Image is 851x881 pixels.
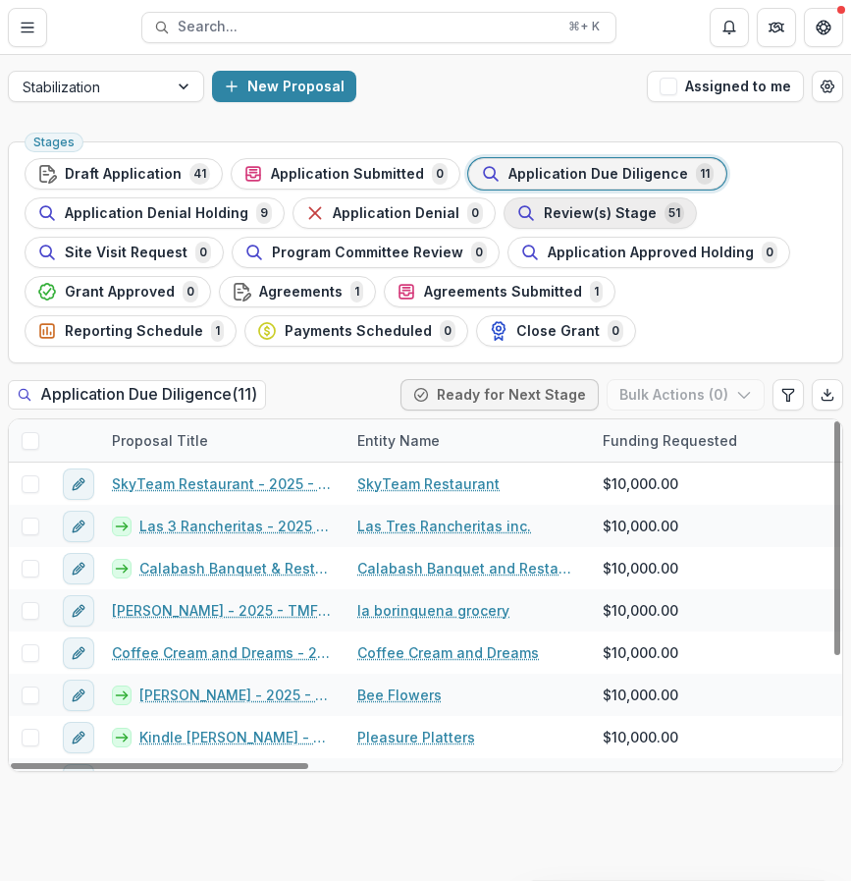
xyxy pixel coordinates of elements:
[65,166,182,183] span: Draft Application
[183,281,198,303] span: 0
[63,511,94,542] button: edit
[139,685,334,705] a: [PERSON_NAME] - 2025 - TMF 2025 Stabilization Grant Program
[112,473,334,494] a: SkyTeam Restaurant - 2025 - TMF 2025 Stabilization Grant Program
[710,8,749,47] button: Notifications
[603,727,678,747] span: $10,000.00
[8,8,47,47] button: Toggle Menu
[508,166,688,183] span: Application Due Diligence
[285,323,432,340] span: Payments Scheduled
[25,197,285,229] button: Application Denial Holding9
[507,237,790,268] button: Application Approved Holding0
[231,158,460,190] button: Application Submitted0
[65,323,203,340] span: Reporting Schedule
[591,419,836,462] div: Funding Requested
[467,202,483,224] span: 0
[357,727,475,747] a: Pleasure Platters
[63,595,94,627] button: edit
[65,205,248,222] span: Application Denial Holding
[357,600,509,621] a: la borinquena grocery
[25,237,224,268] button: Site Visit Request0
[603,558,678,578] span: $10,000.00
[346,419,591,462] div: Entity Name
[65,284,175,301] span: Grant Approved
[603,516,678,536] span: $10,000.00
[603,642,678,663] span: $10,000.00
[244,315,468,347] button: Payments Scheduled0
[272,245,463,261] span: Program Committee Review
[139,727,334,747] a: Kindle [PERSON_NAME] - 2025 - TMF 2025 Stabilization Grant Program
[564,16,604,37] div: ⌘ + K
[471,242,487,263] span: 0
[189,163,210,185] span: 41
[591,430,749,451] div: Funding Requested
[33,136,75,149] span: Stages
[544,205,657,222] span: Review(s) Stage
[762,242,777,263] span: 0
[219,276,376,307] button: Agreements1
[63,468,94,500] button: edit
[212,71,356,102] button: New Proposal
[195,242,211,263] span: 0
[516,323,600,340] span: Close Grant
[440,320,455,342] span: 0
[357,473,500,494] a: SkyTeam Restaurant
[665,202,684,224] span: 51
[804,8,843,47] button: Get Help
[63,680,94,711] button: edit
[357,558,579,578] a: Calabash Banquet and Restaurant
[607,379,765,411] button: Bulk Actions (0)
[432,163,448,185] span: 0
[232,237,500,268] button: Program Committee Review0
[333,205,459,222] span: Application Denial
[590,281,603,303] span: 1
[603,769,678,790] span: $10,000.00
[357,642,539,663] a: Coffee Cream and Dreams
[211,320,224,342] span: 1
[8,380,266,409] h2: Application Due Diligence ( 11 )
[603,473,678,494] span: $10,000.00
[357,685,442,705] a: Bee Flowers
[384,276,615,307] button: Agreements Submitted1
[476,315,636,347] button: Close Grant0
[647,71,804,102] button: Assigned to me
[100,419,346,462] div: Proposal Title
[608,320,623,342] span: 0
[112,600,334,621] a: [PERSON_NAME] - 2025 - TMF 2025 Stabilization Grant Program
[271,166,424,183] span: Application Submitted
[25,158,223,190] button: Draft Application41
[357,769,415,790] a: SE Elites
[772,379,804,411] button: Edit table settings
[350,281,363,303] span: 1
[757,8,796,47] button: Partners
[100,430,220,451] div: Proposal Title
[357,516,531,536] a: Las Tres Rancheritas inc.
[468,158,726,190] button: Application Due Diligence11
[178,19,557,35] span: Search...
[812,71,843,102] button: Open table manager
[141,12,616,43] button: Search...
[63,722,94,753] button: edit
[63,637,94,669] button: edit
[256,202,272,224] span: 9
[603,685,678,705] span: $10,000.00
[696,163,714,185] span: 11
[63,553,94,584] button: edit
[504,197,697,229] button: Review(s) Stage51
[139,516,334,536] a: Las 3 Rancheritas - 2025 - TMF 2025 Stabilization Grant Program
[112,642,334,663] a: Coffee Cream and Dreams - 2025 - TMF 2025 Stabilization Grant Program
[25,315,237,347] button: Reporting Schedule1
[548,245,754,261] span: Application Approved Holding
[346,430,452,451] div: Entity Name
[139,558,334,578] a: Calabash Banquet & Restaurant - 2025 - TMF 2025 Stabilization Grant Program
[65,245,187,261] span: Site Visit Request
[259,284,343,301] span: Agreements
[603,600,678,621] span: $10,000.00
[424,284,582,301] span: Agreements Submitted
[812,379,843,411] button: Export table data
[400,379,599,411] button: Ready for Next Stage
[293,197,496,229] button: Application Denial0
[25,276,211,307] button: Grant Approved0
